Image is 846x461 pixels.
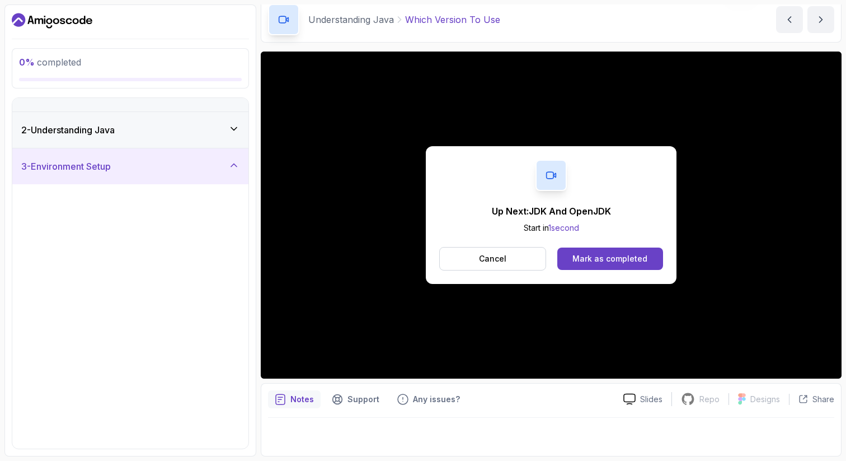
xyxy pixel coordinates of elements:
span: 1 second [548,223,579,232]
p: Notes [290,394,314,405]
p: Up Next: JDK And OpenJDK [492,204,611,218]
p: Designs [750,394,780,405]
button: Share [789,394,834,405]
button: previous content [776,6,803,33]
button: Feedback button [391,390,467,408]
p: Support [347,394,379,405]
button: 2-Understanding Java [12,112,248,148]
p: Understanding Java [308,13,394,26]
div: Mark as completed [572,253,647,264]
p: Which Version To Use [405,13,500,26]
p: Start in [492,222,611,234]
h3: 3 - Environment Setup [21,160,111,173]
a: Slides [614,393,671,405]
a: Dashboard [12,12,92,30]
p: Any issues? [413,394,460,405]
button: Cancel [439,247,546,271]
span: completed [19,57,81,68]
button: Mark as completed [557,248,663,270]
p: Repo [699,394,720,405]
button: 3-Environment Setup [12,148,248,184]
button: next content [807,6,834,33]
button: Support button [325,390,386,408]
p: Slides [640,394,662,405]
iframe: 4 - Which Version To Use [261,52,842,379]
p: Cancel [479,253,506,264]
span: 0 % [19,57,35,68]
h3: 2 - Understanding Java [21,123,115,137]
p: Share [812,394,834,405]
button: notes button [268,390,321,408]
